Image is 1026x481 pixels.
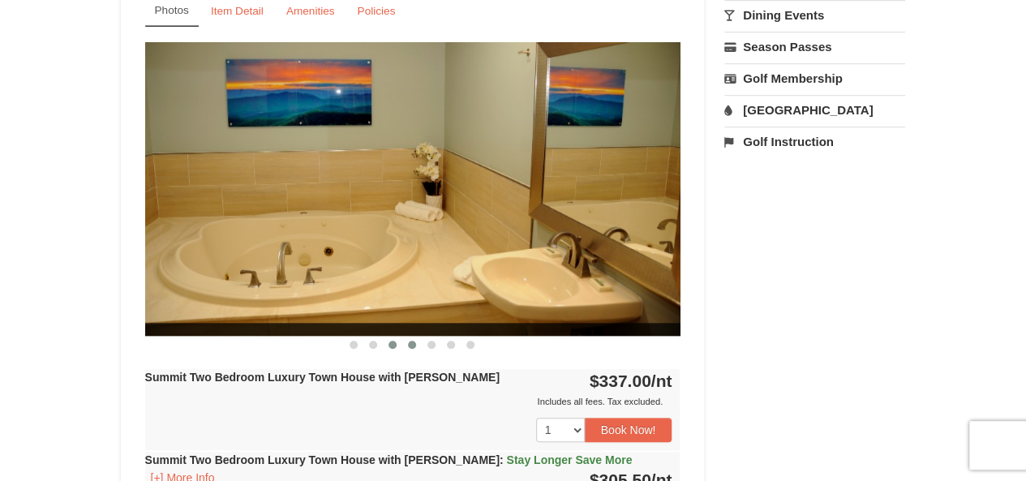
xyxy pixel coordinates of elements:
small: Policies [357,5,395,17]
small: Photos [155,4,189,16]
div: Includes all fees. Tax excluded. [145,393,672,410]
button: Book Now! [585,418,672,442]
a: Golf Membership [724,63,905,93]
strong: $337.00 [590,371,672,390]
span: : [500,453,504,466]
strong: Summit Two Bedroom Luxury Town House with [PERSON_NAME] [145,371,500,384]
span: /nt [651,371,672,390]
small: Amenities [286,5,335,17]
a: Season Passes [724,32,905,62]
a: [GEOGRAPHIC_DATA] [724,95,905,125]
small: Item Detail [211,5,264,17]
strong: Summit Two Bedroom Luxury Town House with [PERSON_NAME] [145,453,633,466]
span: Stay Longer Save More [506,453,632,466]
a: Golf Instruction [724,127,905,157]
img: 18876286-204-56aa937f.png [145,42,680,335]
